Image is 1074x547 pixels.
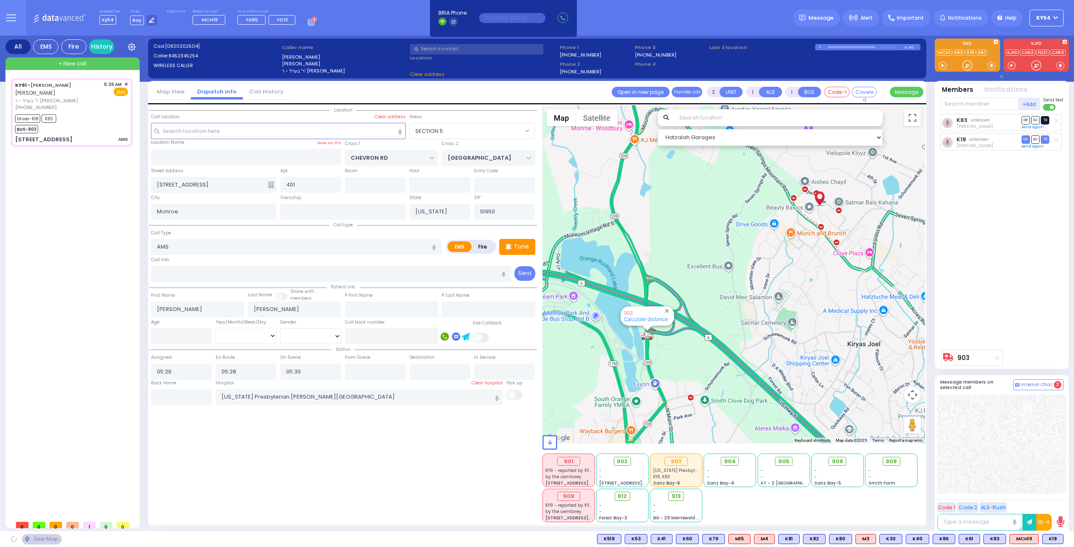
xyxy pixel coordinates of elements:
[635,52,676,58] label: [PHONE_NUMBER]
[442,292,469,299] label: P Last Name
[983,534,1006,544] div: BLS
[15,114,40,123] span: Driver-K18
[560,61,632,68] span: Phone 2
[617,457,628,466] span: 902
[778,534,800,544] div: K81
[957,502,978,513] button: Code 2
[957,136,966,143] a: K18
[42,114,56,123] span: K83
[237,9,298,14] label: Fire units on call
[89,39,114,54] a: History
[560,52,601,58] label: [PHONE_NUMBER]
[58,60,86,68] span: + New call
[957,143,993,149] span: Joel Gross
[599,508,602,515] span: -
[151,168,183,174] label: Street Address
[151,230,171,236] label: Call Type
[653,508,656,515] span: -
[277,16,288,23] span: FD13
[151,114,180,120] label: Call Location
[345,319,385,326] label: Call back number
[545,502,592,508] span: KY9 - reported by KY9
[114,88,128,96] span: EMS
[154,62,279,69] label: WIRELESS CALLER
[612,87,670,97] a: Open in new page
[719,87,743,97] button: UNIT
[151,319,159,326] label: Age
[599,515,627,521] span: Forest Bay-3
[829,534,852,544] div: K80
[375,114,406,120] label: Clear address
[814,467,817,474] span: -
[599,480,678,486] span: [STREET_ADDRESS][PERSON_NAME]
[855,534,876,544] div: ALS
[243,88,290,96] a: Call History
[761,467,763,474] span: -
[165,43,200,49] span: [0820202504]
[216,354,235,361] label: En Route
[933,534,955,544] div: BLS
[1019,98,1040,110] button: +Add
[326,284,360,290] span: Patient info
[1006,49,1019,56] a: KJFD
[282,67,407,75] label: ר' בערל - ר' [PERSON_NAME]
[415,127,443,135] span: SECTION 5
[151,257,169,263] label: Call Info
[151,139,184,146] label: Location Name
[479,13,545,23] input: (000)000-00000
[216,389,503,405] input: Search hospital
[329,222,357,228] span: Call type
[154,52,279,60] label: Caller:
[545,515,625,521] span: [STREET_ADDRESS][PERSON_NAME]
[653,474,670,480] span: K18, K83
[282,54,407,61] label: [PERSON_NAME]
[812,182,827,207] div: ARON ZEV POLACHECK
[154,43,279,50] label: Cad:
[959,534,980,544] div: BLS
[618,492,627,500] span: 912
[130,16,144,25] span: Bay
[635,61,707,68] span: Phone 4
[545,433,572,443] a: Open this area in Google Maps (opens a new window)
[33,13,89,23] img: Logo
[728,534,751,544] div: ALS
[709,44,815,51] label: Last 3 location
[33,39,58,54] div: EMS
[99,9,120,14] label: Dispatcher
[868,480,895,486] span: Smith Farm
[151,88,191,96] a: Map View
[761,480,823,486] span: AT - 2 [GEOGRAPHIC_DATA]
[282,60,407,67] label: [PERSON_NAME]
[151,194,160,201] label: City
[409,114,422,120] label: Areas
[15,89,55,96] span: [PERSON_NAME]
[1031,135,1040,143] span: SO
[473,320,502,327] label: Use Callback
[409,194,421,201] label: State
[15,82,31,88] span: KY61 -
[1043,103,1056,111] label: Turn off text
[15,82,71,88] a: [PERSON_NAME]
[248,292,272,298] label: Last Name
[897,14,924,22] span: Important
[599,474,602,480] span: -
[868,467,871,474] span: -
[202,16,218,23] span: MCH19
[754,534,775,544] div: ALS
[409,168,420,174] label: Floor
[410,123,523,138] span: SECTION 5
[879,534,902,544] div: K30
[191,88,243,96] a: Dispatch info
[707,474,709,480] span: -
[942,85,973,95] button: Members
[280,319,296,326] label: Gender
[216,319,276,326] div: Year/Month/Week/Day
[969,136,989,143] span: unknown
[545,467,592,474] span: KY9 - reported by KY9
[906,534,929,544] div: K40
[814,474,817,480] span: -
[438,9,467,17] span: BRIA Phone
[1013,379,1064,390] button: Internal Chat 2
[906,534,929,544] div: BLS
[904,417,921,433] button: Drag Pegman onto the map to open Street View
